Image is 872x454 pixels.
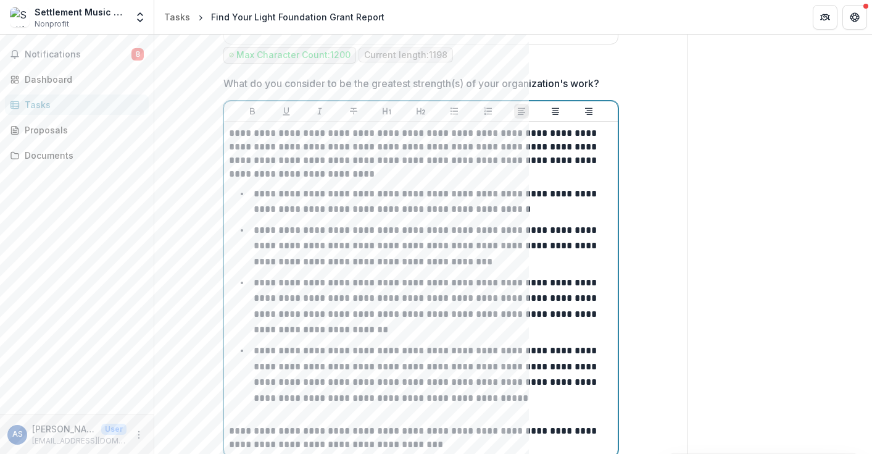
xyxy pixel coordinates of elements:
[32,435,127,447] p: [EMAIL_ADDRESS][DOMAIN_NAME]
[548,104,563,119] button: Align Center
[5,95,149,115] a: Tasks
[5,69,149,90] a: Dashboard
[159,8,389,26] nav: breadcrumb
[581,104,596,119] button: Align Right
[5,120,149,140] a: Proposals
[10,7,30,27] img: Settlement Music School of Philadelphia
[413,104,428,119] button: Heading 2
[364,50,447,61] p: Current length: 1198
[35,19,69,30] span: Nonprofit
[101,424,127,435] p: User
[12,431,23,439] div: Amelia Schmertz
[5,145,149,166] a: Documents
[25,98,139,111] div: Tasks
[211,11,384,23] div: Find Your Light Foundation Grant Report
[813,5,837,30] button: Partners
[35,6,127,19] div: Settlement Music School of [GEOGRAPHIC_DATA]
[312,104,327,119] button: Italicize
[447,104,462,119] button: Bullet List
[159,8,195,26] a: Tasks
[131,5,149,30] button: Open entity switcher
[164,11,190,23] div: Tasks
[346,104,361,119] button: Strike
[842,5,867,30] button: Get Help
[32,422,96,435] p: [PERSON_NAME]
[514,104,529,119] button: Align Left
[25,149,139,162] div: Documents
[25,73,139,86] div: Dashboard
[25,49,131,60] span: Notifications
[380,104,394,119] button: Heading 1
[25,124,139,137] div: Proposals
[131,427,146,442] button: More
[279,104,294,119] button: Underline
[245,104,260,119] button: Bold
[481,104,496,119] button: Ordered List
[223,76,599,91] p: What do you consider to be the greatest strength(s) of your organization's work?
[131,48,144,61] span: 8
[5,44,149,64] button: Notifications8
[236,50,351,61] p: Max Character Count: 1200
